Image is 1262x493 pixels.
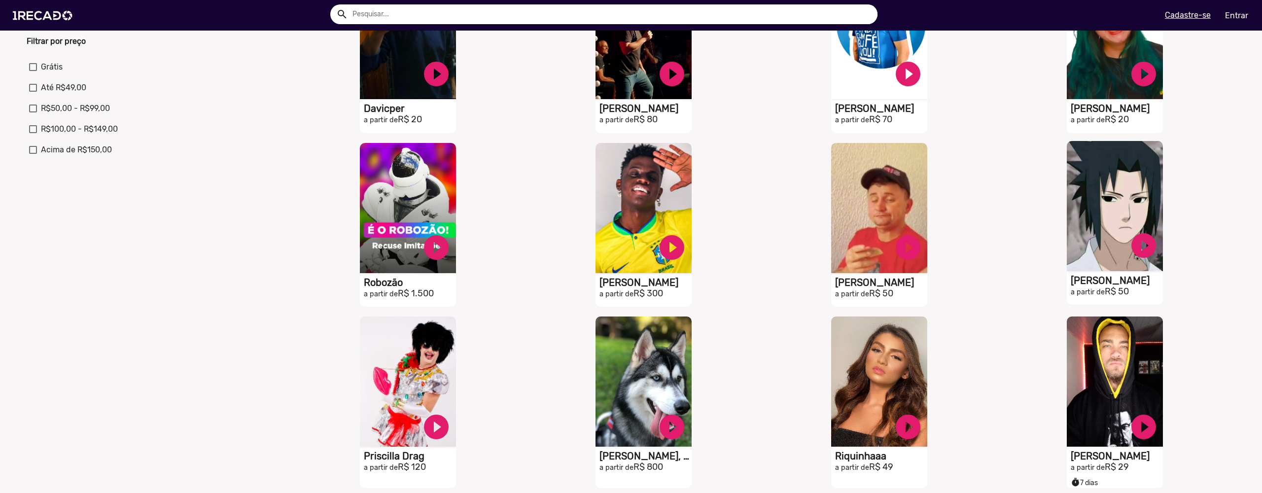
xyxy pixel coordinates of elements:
small: a partir de [599,463,633,472]
h2: R$ 29 [1071,462,1163,473]
h2: R$ 20 [364,114,456,125]
a: play_circle_filled [893,233,923,262]
small: a partir de [835,290,869,298]
h1: [PERSON_NAME] [1071,275,1163,286]
video: S1RECADO vídeos dedicados para fãs e empresas [1067,141,1163,271]
span: Acima de R$150,00 [41,144,112,156]
video: S1RECADO vídeos dedicados para fãs e empresas [596,143,692,273]
small: a partir de [599,290,633,298]
a: play_circle_filled [893,59,923,89]
h1: [PERSON_NAME] [599,277,692,288]
input: Pesquisar... [345,4,877,24]
span: Grátis [41,61,63,73]
a: play_circle_filled [657,233,687,262]
h1: [PERSON_NAME] [599,103,692,114]
video: S1RECADO vídeos dedicados para fãs e empresas [831,143,927,273]
button: Example home icon [333,5,350,22]
h1: [PERSON_NAME] [835,277,927,288]
small: a partir de [1071,463,1105,472]
a: play_circle_filled [1129,231,1158,260]
h1: Riquinhaaa [835,450,927,462]
h1: Davicper [364,103,456,114]
video: S1RECADO vídeos dedicados para fãs e empresas [360,317,456,447]
span: Até R$49,00 [41,82,86,94]
span: R$100,00 - R$149,00 [41,123,118,135]
small: a partir de [835,463,869,472]
small: a partir de [364,116,398,124]
a: Entrar [1219,7,1255,24]
small: timer [1071,478,1080,487]
h2: R$ 300 [599,288,692,299]
a: play_circle_filled [657,412,687,442]
a: play_circle_filled [1129,59,1158,89]
h1: [PERSON_NAME], O Husky [599,450,692,462]
h2: R$ 120 [364,462,456,473]
i: timer [1071,475,1080,487]
video: S1RECADO vídeos dedicados para fãs e empresas [1067,317,1163,447]
h2: R$ 70 [835,114,927,125]
h1: [PERSON_NAME] [1071,103,1163,114]
a: play_circle_filled [1129,412,1158,442]
small: a partir de [364,290,398,298]
video: S1RECADO vídeos dedicados para fãs e empresas [360,143,456,273]
a: play_circle_filled [893,412,923,442]
h2: R$ 800 [599,462,692,473]
h2: R$ 49 [835,462,927,473]
span: R$50,00 - R$99,00 [41,103,110,114]
small: a partir de [835,116,869,124]
span: 7 dias [1071,479,1098,487]
small: a partir de [599,116,633,124]
h1: [PERSON_NAME] [835,103,927,114]
h2: R$ 80 [599,114,692,125]
video: S1RECADO vídeos dedicados para fãs e empresas [596,317,692,447]
h2: R$ 50 [1071,286,1163,297]
h2: R$ 1.500 [364,288,456,299]
h1: Robozão [364,277,456,288]
b: Filtrar por preço [27,36,86,46]
h2: R$ 20 [1071,114,1163,125]
h1: [PERSON_NAME] [1071,450,1163,462]
a: play_circle_filled [421,412,451,442]
h2: R$ 50 [835,288,927,299]
h1: Priscilla Drag [364,450,456,462]
a: play_circle_filled [657,59,687,89]
small: a partir de [1071,288,1105,296]
u: Cadastre-se [1165,10,1211,20]
small: a partir de [1071,116,1105,124]
small: a partir de [364,463,398,472]
a: play_circle_filled [421,233,451,262]
mat-icon: Example home icon [336,8,348,20]
video: S1RECADO vídeos dedicados para fãs e empresas [831,317,927,447]
a: play_circle_filled [421,59,451,89]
